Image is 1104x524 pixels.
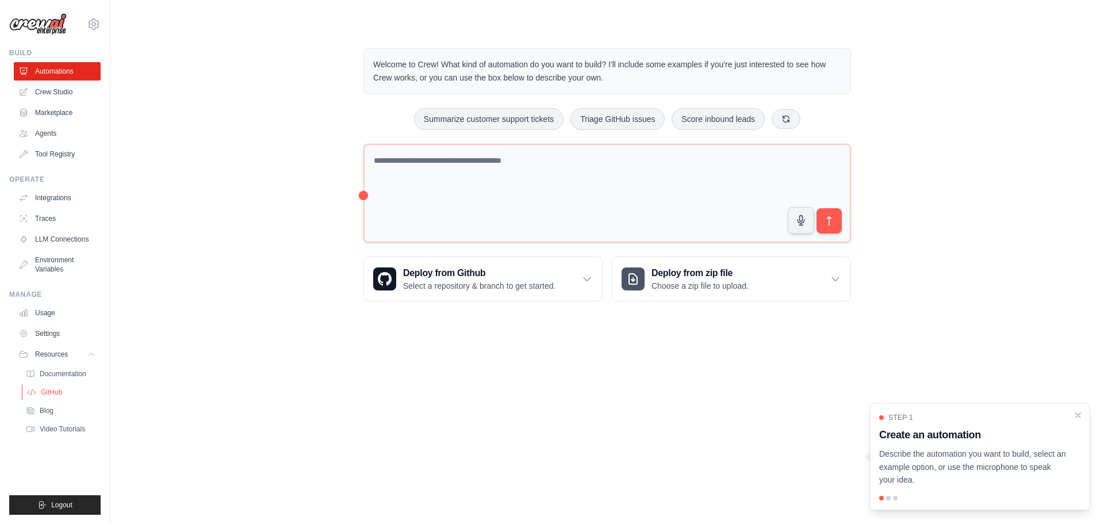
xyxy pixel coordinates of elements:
a: Settings [14,324,101,343]
a: Documentation [21,366,101,382]
h3: Create an automation [879,427,1067,443]
p: Welcome to Crew! What kind of automation do you want to build? I'll include some examples if you'... [373,58,841,85]
button: Triage GitHub issues [570,108,665,130]
a: Integrations [14,189,101,207]
p: Describe the automation you want to build, select an example option, or use the microphone to spe... [879,447,1067,487]
button: Close walkthrough [1074,411,1083,420]
span: Logout [51,500,72,510]
span: GitHub [41,388,62,397]
span: Step 1 [888,413,913,422]
button: Resources [14,345,101,364]
a: GitHub [22,384,102,400]
h3: Deploy from Github [403,266,555,280]
p: Choose a zip file to upload. [651,280,749,292]
span: Video Tutorials [40,424,85,434]
a: Environment Variables [14,251,101,278]
a: Blog [21,403,101,419]
p: Select a repository & branch to get started. [403,280,555,292]
img: Logo [9,13,67,35]
h3: Deploy from zip file [651,266,749,280]
a: Automations [14,62,101,81]
iframe: Chat Widget [1046,469,1104,524]
div: Build [9,48,101,58]
button: Score inbound leads [672,108,765,130]
a: Agents [14,124,101,143]
span: Resources [35,350,68,359]
span: Blog [40,406,53,415]
div: Operate [9,175,101,184]
a: Traces [14,209,101,228]
a: LLM Connections [14,230,101,248]
a: Usage [14,304,101,322]
span: Documentation [40,369,86,378]
button: Logout [9,495,101,515]
a: Crew Studio [14,83,101,101]
a: Marketplace [14,104,101,122]
div: Manage [9,290,101,299]
a: Video Tutorials [21,421,101,437]
a: Tool Registry [14,145,101,163]
button: Summarize customer support tickets [414,108,563,130]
